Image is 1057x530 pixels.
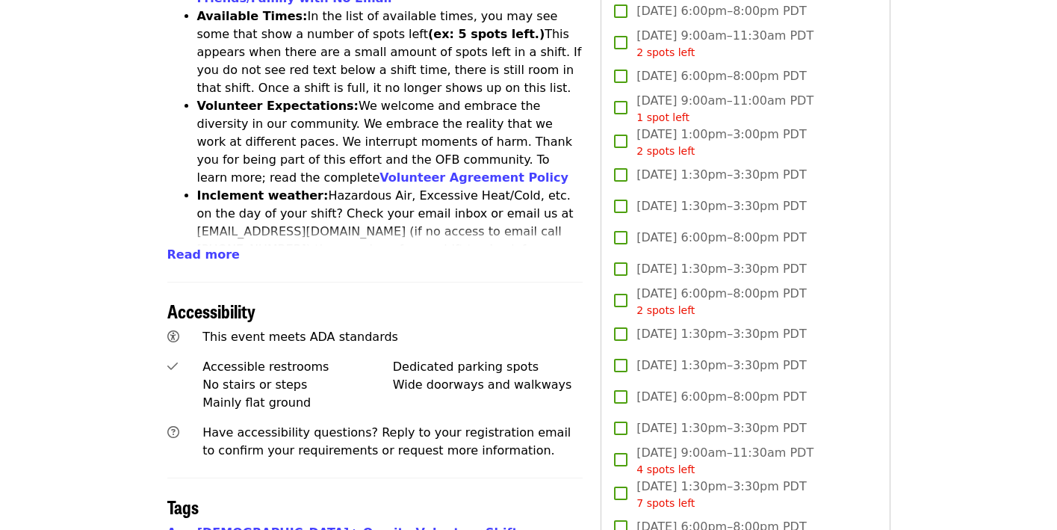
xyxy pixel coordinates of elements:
[202,330,398,344] span: This event meets ADA standards
[636,325,806,343] span: [DATE] 1:30pm–3:30pm PDT
[428,27,545,41] strong: (ex: 5 spots left.)
[197,7,583,97] li: In the list of available times, you may see some that show a number of spots left This appears wh...
[197,9,308,23] strong: Available Times:
[636,444,813,478] span: [DATE] 9:00am–11:30am PDT
[197,99,359,113] strong: Volunteer Expectations:
[636,419,806,437] span: [DATE] 1:30pm–3:30pm PDT
[636,27,813,61] span: [DATE] 9:00am–11:30am PDT
[636,197,806,215] span: [DATE] 1:30pm–3:30pm PDT
[167,298,255,324] span: Accessibility
[167,360,178,374] i: check icon
[197,187,583,277] li: Hazardous Air, Excessive Heat/Cold, etc. on the day of your shift? Check your email inbox or emai...
[636,229,806,247] span: [DATE] 6:00pm–8:00pm PDT
[202,376,393,394] div: No stairs or steps
[636,357,806,375] span: [DATE] 1:30pm–3:30pm PDT
[393,358,583,376] div: Dedicated parking spots
[636,304,695,316] span: 2 spots left
[636,478,806,511] span: [DATE] 1:30pm–3:30pm PDT
[636,463,695,475] span: 4 spots left
[167,330,179,344] i: universal-access icon
[167,247,240,262] span: Read more
[636,92,813,126] span: [DATE] 9:00am–11:00am PDT
[202,394,393,412] div: Mainly flat ground
[167,246,240,264] button: Read more
[636,111,689,123] span: 1 spot left
[636,67,806,85] span: [DATE] 6:00pm–8:00pm PDT
[636,260,806,278] span: [DATE] 1:30pm–3:30pm PDT
[636,2,806,20] span: [DATE] 6:00pm–8:00pm PDT
[379,170,568,185] a: Volunteer Agreement Policy
[197,188,329,203] strong: Inclement weather:
[202,358,393,376] div: Accessible restrooms
[636,497,695,509] span: 7 spots left
[167,493,199,520] span: Tags
[636,388,806,406] span: [DATE] 6:00pm–8:00pm PDT
[393,376,583,394] div: Wide doorways and walkways
[636,126,806,159] span: [DATE] 1:00pm–3:00pm PDT
[636,145,695,157] span: 2 spots left
[636,46,695,58] span: 2 spots left
[197,97,583,187] li: We welcome and embrace the diversity in our community. We embrace the reality that we work at dif...
[636,166,806,184] span: [DATE] 1:30pm–3:30pm PDT
[202,425,571,457] span: Have accessibility questions? Reply to your registration email to confirm your requirements or re...
[636,285,806,318] span: [DATE] 6:00pm–8:00pm PDT
[167,425,179,440] i: question-circle icon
